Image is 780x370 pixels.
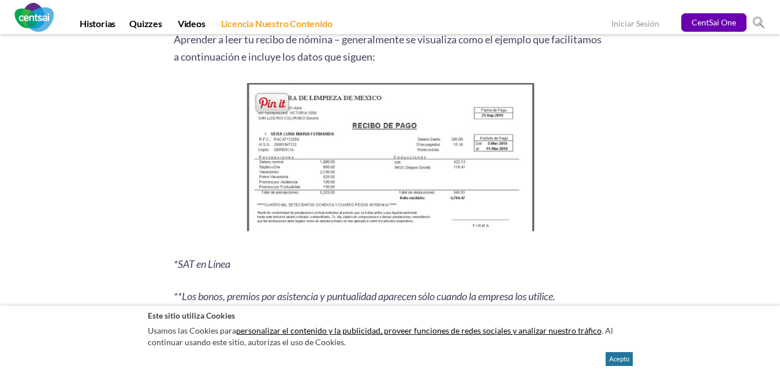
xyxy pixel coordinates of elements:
[611,18,659,31] a: Iniciar Sesión
[171,18,212,34] a: Videos
[148,310,633,321] h2: Este sitio utiliza Cookies
[73,18,122,34] a: Historias
[174,258,230,271] i: *SAT en Línea
[681,13,747,32] a: CentSai One
[174,31,607,65] p: Aprender a leer tu recibo de nómina – generalmente se visualiza como el ejemplo que facilitamos a...
[606,352,633,366] button: Acepto
[174,290,555,303] i: **Los bonos, premios por asistencia y puntualidad aparecen sólo cuando la empresa los utilice.
[122,18,169,34] a: Quizzes
[148,322,633,350] p: Usamos las Cookies para . Al continuar usando este sitio, autorizas el uso de Cookies.
[214,18,339,34] a: Licencia Nuestro Contenido
[14,3,54,32] img: CentSai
